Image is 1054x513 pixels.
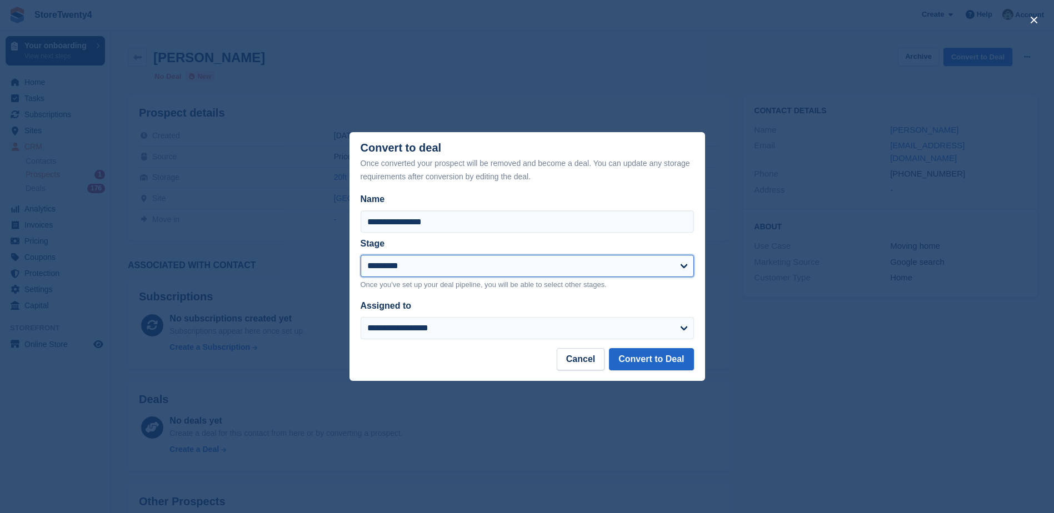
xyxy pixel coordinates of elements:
button: Cancel [557,348,605,370]
div: Convert to deal [361,142,694,183]
label: Assigned to [361,301,412,310]
div: Once converted your prospect will be removed and become a deal. You can update any storage requir... [361,157,694,183]
button: Convert to Deal [609,348,693,370]
label: Name [361,193,694,206]
label: Stage [361,239,385,248]
button: close [1025,11,1043,29]
p: Once you've set up your deal pipeline, you will be able to select other stages. [361,279,694,290]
